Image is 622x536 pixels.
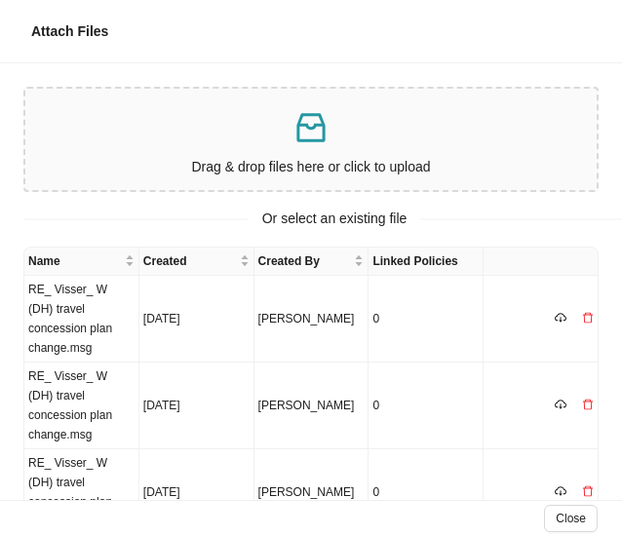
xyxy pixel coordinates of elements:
[254,248,369,276] th: Created By
[582,399,594,410] span: delete
[143,251,236,271] span: Created
[369,449,484,536] td: 0
[582,485,594,497] span: delete
[292,108,330,147] span: inbox
[139,248,254,276] th: Created
[249,208,421,230] span: Or select an existing file
[369,276,484,363] td: 0
[555,485,566,497] span: cloud-download
[24,363,139,449] td: RE_ Visser_ W (DH) travel concession plan change.msg
[31,23,108,39] span: Attach Files
[258,312,355,325] span: [PERSON_NAME]
[556,509,586,528] span: Close
[555,312,566,324] span: cloud-download
[139,363,254,449] td: [DATE]
[369,363,484,449] td: 0
[24,276,139,363] td: RE_ Visser_ W (DH) travel concession plan change.msg
[24,449,139,536] td: RE_ Visser_ W (DH) travel concession plan change.msg
[555,399,566,410] span: cloud-download
[28,251,121,271] span: Name
[544,505,598,532] button: Close
[582,312,594,324] span: delete
[139,449,254,536] td: [DATE]
[258,251,351,271] span: Created By
[25,89,597,190] span: inboxDrag & drop files here or click to upload
[369,248,484,276] th: Linked Policies
[33,156,589,178] p: Drag & drop files here or click to upload
[258,485,355,499] span: [PERSON_NAME]
[258,399,355,412] span: [PERSON_NAME]
[24,248,139,276] th: Name
[139,276,254,363] td: [DATE]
